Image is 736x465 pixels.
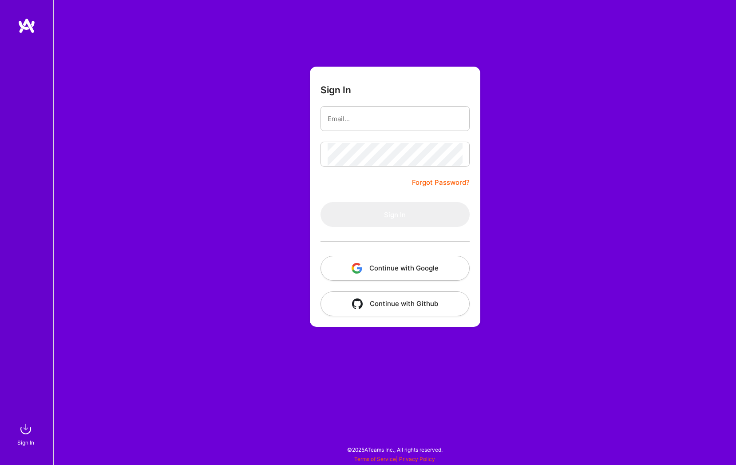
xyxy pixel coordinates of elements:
[18,18,36,34] img: logo
[17,438,34,447] div: Sign In
[321,202,470,227] button: Sign In
[352,263,362,274] img: icon
[412,177,470,188] a: Forgot Password?
[321,84,351,95] h3: Sign In
[328,107,463,130] input: Email...
[17,420,35,438] img: sign in
[321,256,470,281] button: Continue with Google
[19,420,35,447] a: sign inSign In
[354,456,396,462] a: Terms of Service
[321,291,470,316] button: Continue with Github
[399,456,435,462] a: Privacy Policy
[354,456,435,462] span: |
[53,438,736,461] div: © 2025 ATeams Inc., All rights reserved.
[352,298,363,309] img: icon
